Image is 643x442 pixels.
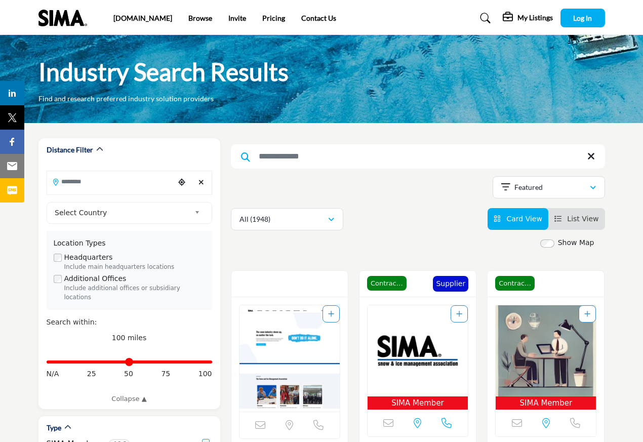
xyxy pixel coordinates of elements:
[239,305,340,412] a: Open Listing in new tab
[436,278,465,289] p: Supplier
[64,284,205,302] div: Include additional offices or subsidiary locations
[554,215,599,223] a: View List
[54,238,205,249] div: Location Types
[231,144,605,169] input: Search Keyword
[47,394,212,404] a: Collapse ▲
[112,334,147,342] span: 100 miles
[174,172,189,193] div: Choose your current location
[367,276,407,291] span: Contractor
[456,310,462,318] a: Add To List
[64,252,113,263] label: Headquarters
[494,215,542,223] a: View Card
[38,56,289,88] h1: Industry Search Results
[498,397,594,409] span: SIMA Member
[496,305,596,396] img: HMK Insurance
[567,215,598,223] span: List View
[558,237,594,248] label: Show Map
[47,317,212,328] div: Search within:
[38,94,214,104] p: Find and research preferred industry solution providers
[328,310,334,318] a: Add To List
[470,10,497,26] a: Search
[194,172,209,193] div: Clear search location
[38,10,92,26] img: Site Logo
[231,208,343,230] button: All (1948)
[560,9,605,27] button: Log In
[495,276,535,291] span: Contractor
[47,145,93,155] h2: Distance Filter
[514,182,543,192] p: Featured
[124,369,133,379] span: 50
[548,208,605,230] li: List View
[488,208,548,230] li: Card View
[239,214,270,224] p: All (1948)
[47,369,59,379] span: N/A
[87,369,96,379] span: 25
[506,215,542,223] span: Card View
[239,305,340,412] img: SIMA
[55,207,190,219] span: Select Country
[47,423,61,433] h2: Type
[47,172,175,191] input: Search Location
[517,13,553,22] h5: My Listings
[188,14,212,22] a: Browse
[584,310,590,318] a: Add To List
[228,14,246,22] a: Invite
[301,14,336,22] a: Contact Us
[262,14,285,22] a: Pricing
[64,273,127,284] label: Additional Offices
[198,369,212,379] span: 100
[493,176,605,198] button: Featured
[368,305,468,410] a: Open Listing in new tab
[370,397,466,409] span: SIMA Member
[573,14,592,22] span: Log In
[113,14,172,22] a: [DOMAIN_NAME]
[368,305,468,396] img: SIMA
[161,369,170,379] span: 75
[503,12,553,24] div: My Listings
[496,305,596,410] a: Open Listing in new tab
[64,263,205,272] div: Include main headquarters locations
